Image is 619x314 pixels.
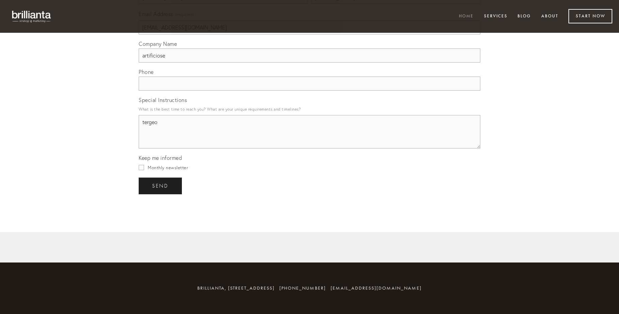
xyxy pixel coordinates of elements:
a: Start Now [568,9,612,23]
button: sendsend [139,178,182,194]
span: Phone [139,69,154,75]
textarea: tergeo [139,115,480,148]
a: Services [480,11,512,22]
input: Monthly newsletter [139,165,144,170]
a: [EMAIL_ADDRESS][DOMAIN_NAME] [331,285,422,291]
a: About [537,11,563,22]
p: What is the best time to reach you? What are your unique requirements and timelines? [139,105,480,114]
span: Special Instructions [139,97,187,103]
span: Monthly newsletter [148,165,188,170]
span: Company Name [139,40,177,47]
a: Home [455,11,478,22]
span: Keep me informed [139,154,182,161]
a: Blog [513,11,535,22]
img: brillianta - research, strategy, marketing [7,7,57,26]
span: send [152,183,168,189]
span: [PHONE_NUMBER] [279,285,326,291]
span: brillianta, [STREET_ADDRESS] [197,285,275,291]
